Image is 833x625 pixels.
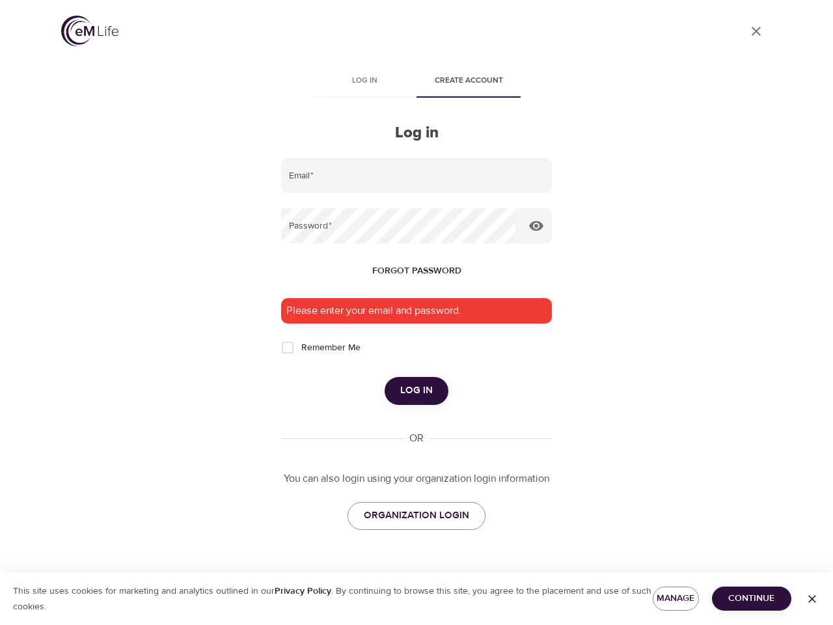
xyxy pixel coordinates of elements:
[364,507,469,524] span: ORGANIZATION LOGIN
[275,585,331,597] a: Privacy Policy
[741,16,772,47] a: close
[281,124,552,143] h2: Log in
[301,341,361,355] span: Remember Me
[404,431,429,446] div: OR
[281,66,552,98] div: disabled tabs example
[348,502,485,529] a: ORGANIZATION LOGIN
[712,587,791,611] button: Continue
[281,471,552,486] p: You can also login using your organization login information
[385,377,448,404] button: Log in
[372,263,461,279] span: Forgot password
[61,16,118,46] img: logo
[320,74,409,88] span: Log in
[424,74,513,88] span: Create account
[367,259,467,283] button: Forgot password
[281,298,552,324] div: Please enter your email and password.
[653,587,699,611] button: Manage
[400,382,433,399] span: Log in
[663,590,689,607] span: Manage
[722,590,781,607] span: Continue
